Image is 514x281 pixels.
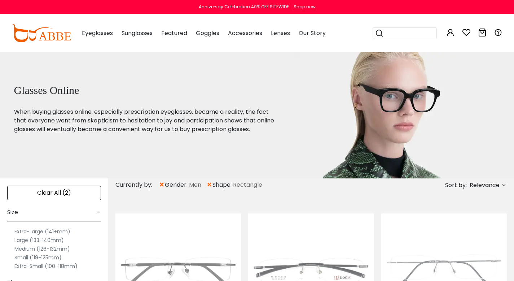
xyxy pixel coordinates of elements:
div: Clear All (2) [7,186,101,200]
span: Size [7,204,18,221]
div: Anniversay Celebration 40% OFF SITEWIDE [199,4,289,10]
h1: Glasses Online [14,84,277,97]
span: shape: [212,181,233,189]
span: Sort by: [445,181,467,189]
span: gender: [165,181,189,189]
span: Goggles [196,29,219,37]
span: Accessories [228,29,262,37]
span: Our Story [299,29,326,37]
span: Men [189,181,201,189]
span: × [206,178,212,191]
span: Eyeglasses [82,29,113,37]
span: Lenses [271,29,290,37]
label: Extra-Large (141+mm) [14,227,70,236]
span: - [96,204,101,221]
span: Featured [161,29,187,37]
div: Shop now [294,4,316,10]
label: Medium (126-132mm) [14,245,70,253]
img: abbeglasses.com [12,24,71,42]
span: Sunglasses [122,29,153,37]
span: × [159,178,165,191]
label: Extra-Small (100-118mm) [14,262,78,271]
div: Currently by: [115,178,159,191]
span: Relevance [470,179,500,192]
span: Rectangle [233,181,262,189]
a: Shop now [290,4,316,10]
img: glasses online [294,52,478,178]
p: When buying glasses online, especially prescription eyeglasses, became a reality, the fact that e... [14,108,277,134]
label: Small (119-125mm) [14,253,62,262]
label: Large (133-140mm) [14,236,64,245]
